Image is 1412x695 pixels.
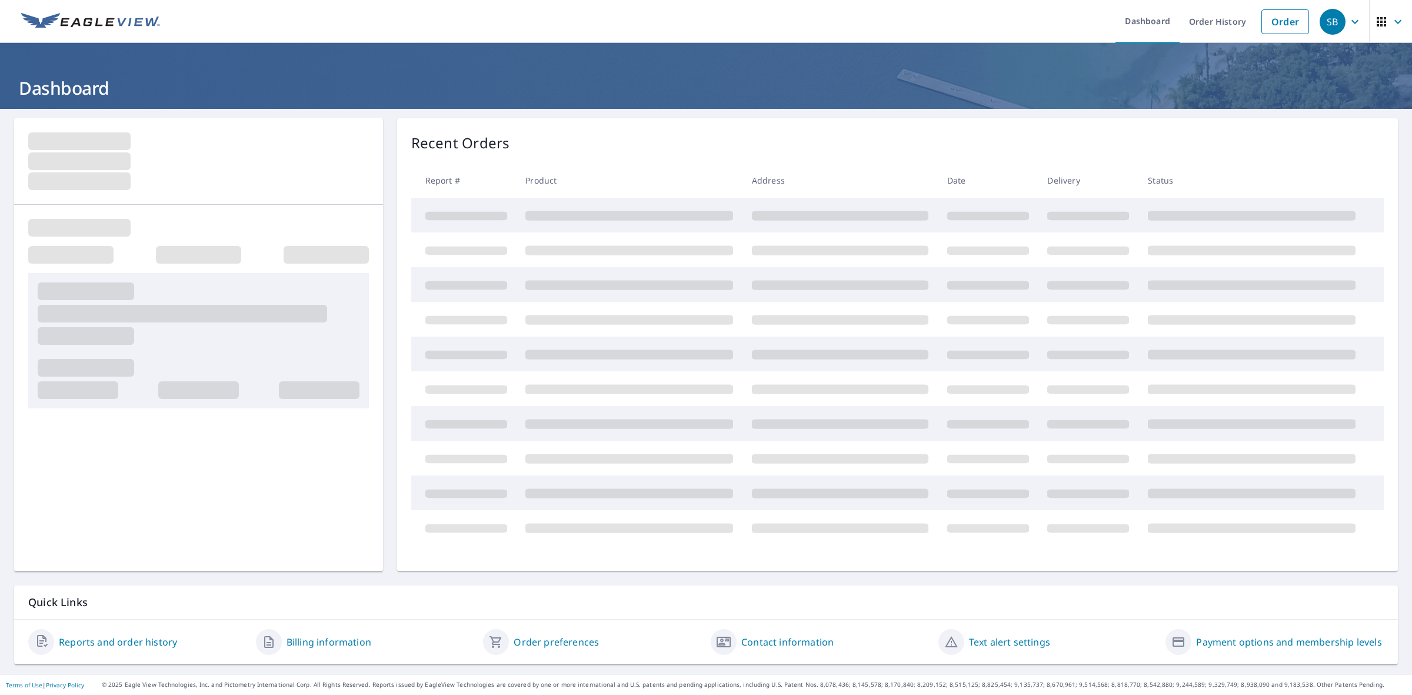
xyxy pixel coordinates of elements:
[59,635,177,649] a: Reports and order history
[1138,163,1365,198] th: Status
[102,680,1406,689] p: © 2025 Eagle View Technologies, Inc. and Pictometry International Corp. All Rights Reserved. Repo...
[411,132,510,154] p: Recent Orders
[287,635,371,649] a: Billing information
[1038,163,1138,198] th: Delivery
[1320,9,1346,35] div: SB
[742,163,938,198] th: Address
[1261,9,1309,34] a: Order
[21,13,160,31] img: EV Logo
[516,163,742,198] th: Product
[1196,635,1381,649] a: Payment options and membership levels
[938,163,1038,198] th: Date
[969,635,1050,649] a: Text alert settings
[28,595,1384,610] p: Quick Links
[46,681,84,689] a: Privacy Policy
[514,635,599,649] a: Order preferences
[6,681,42,689] a: Terms of Use
[14,76,1398,100] h1: Dashboard
[411,163,517,198] th: Report #
[6,681,84,689] p: |
[741,635,834,649] a: Contact information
